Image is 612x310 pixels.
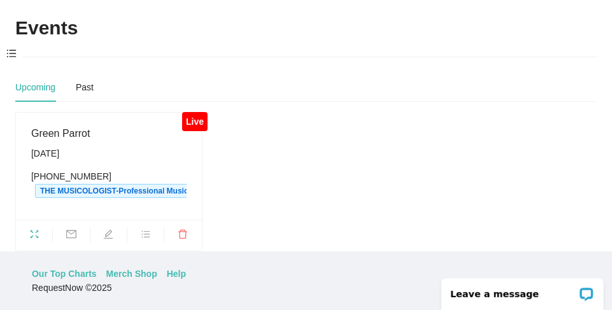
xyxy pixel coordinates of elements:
a: Our Top Charts [32,267,97,281]
a: Help [167,267,186,281]
a: Merch Shop [106,267,157,281]
span: mail [53,229,89,243]
div: Past [76,80,94,94]
div: Upcoming [15,80,55,94]
span: THE MUSICOLOGIST-Professional Music Entertainment Services's number [35,184,317,198]
div: [PHONE_NUMBER] [31,169,187,198]
span: fullscreen [16,229,52,243]
span: bars [127,229,164,243]
div: Live [182,112,207,131]
span: edit [90,229,127,243]
div: [DATE] [31,146,187,160]
h2: Events [15,15,78,41]
div: Green Parrot [31,125,187,141]
div: RequestNow © 2025 [32,281,577,295]
iframe: LiveChat chat widget [433,270,612,310]
span: delete [164,229,201,243]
